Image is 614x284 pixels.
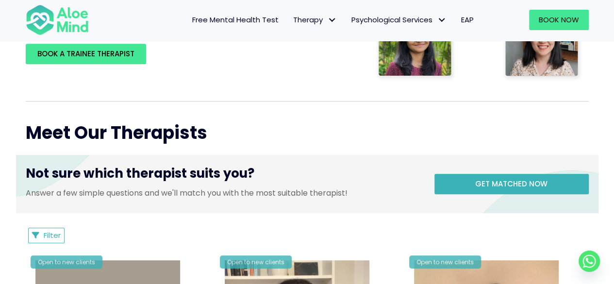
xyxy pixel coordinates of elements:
[28,228,65,243] button: Filter Listings
[454,10,481,30] a: EAP
[26,165,420,187] h3: Not sure which therapist suits you?
[44,230,61,240] span: Filter
[325,13,339,27] span: Therapy: submenu
[220,255,292,268] div: Open to new clients
[26,120,207,145] span: Meet Our Therapists
[539,15,579,25] span: Book Now
[192,15,279,25] span: Free Mental Health Test
[37,49,134,59] span: BOOK A TRAINEE THERAPIST
[344,10,454,30] a: Psychological ServicesPsychological Services: submenu
[461,15,474,25] span: EAP
[293,15,337,25] span: Therapy
[434,174,589,194] a: Get matched now
[286,10,344,30] a: TherapyTherapy: submenu
[409,255,481,268] div: Open to new clients
[31,255,102,268] div: Open to new clients
[351,15,447,25] span: Psychological Services
[185,10,286,30] a: Free Mental Health Test
[435,13,449,27] span: Psychological Services: submenu
[475,179,548,189] span: Get matched now
[26,4,89,36] img: Aloe mind Logo
[101,10,481,30] nav: Menu
[579,251,600,272] a: Whatsapp
[529,10,589,30] a: Book Now
[26,44,146,64] a: BOOK A TRAINEE THERAPIST
[26,187,420,199] p: Answer a few simple questions and we'll match you with the most suitable therapist!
